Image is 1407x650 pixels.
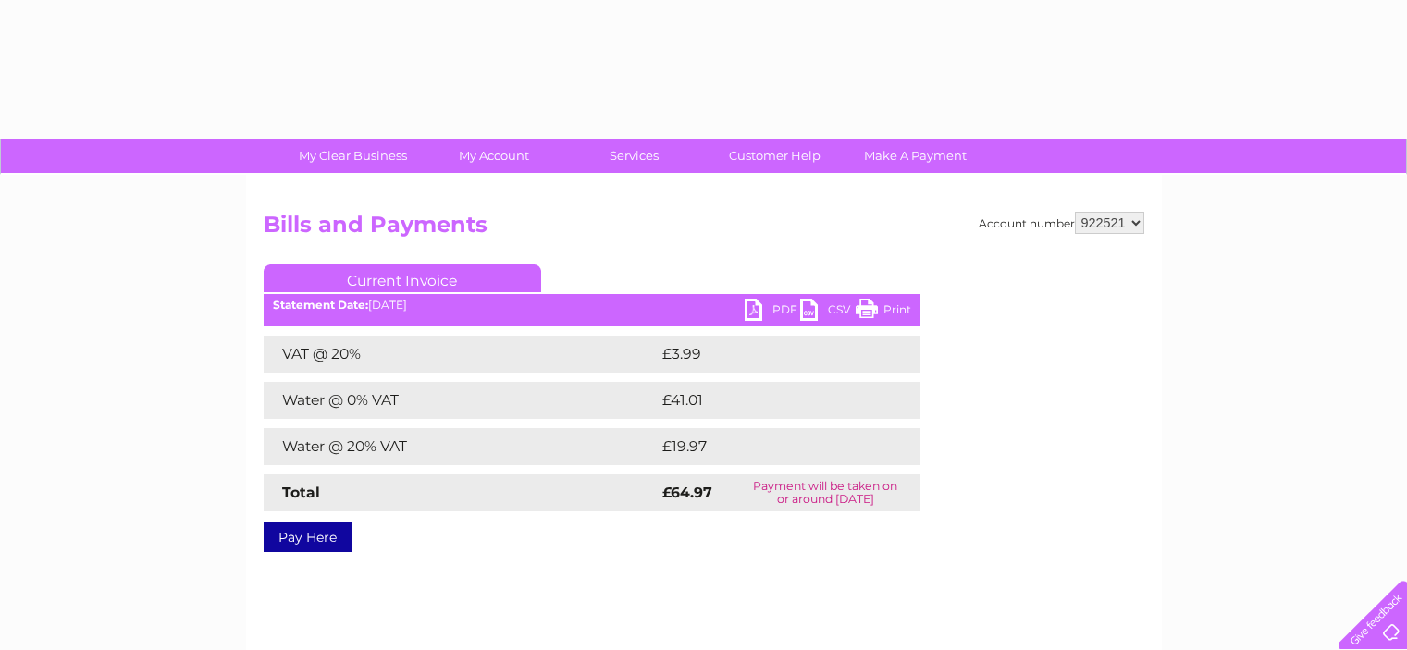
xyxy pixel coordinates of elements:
a: Customer Help [698,139,851,173]
a: CSV [800,299,856,325]
a: Pay Here [264,522,352,552]
a: Print [856,299,911,325]
a: My Account [417,139,570,173]
td: VAT @ 20% [264,336,658,373]
h2: Bills and Payments [264,212,1144,247]
a: Current Invoice [264,264,541,292]
td: Payment will be taken on or around [DATE] [731,474,920,511]
a: My Clear Business [277,139,429,173]
b: Statement Date: [273,298,368,312]
td: Water @ 20% VAT [264,428,658,465]
strong: £64.97 [662,484,712,501]
td: £19.97 [658,428,882,465]
strong: Total [282,484,320,501]
a: PDF [745,299,800,325]
td: Water @ 0% VAT [264,382,658,419]
div: Account number [979,212,1144,234]
a: Services [558,139,710,173]
a: Make A Payment [839,139,992,173]
div: [DATE] [264,299,920,312]
td: £3.99 [658,336,878,373]
td: £41.01 [658,382,880,419]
